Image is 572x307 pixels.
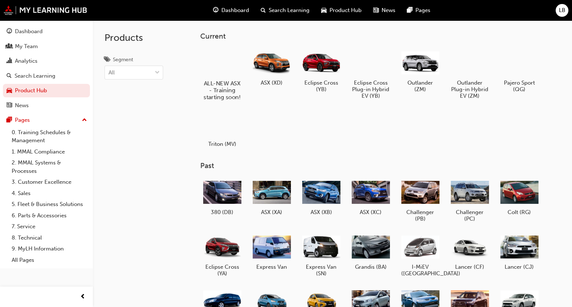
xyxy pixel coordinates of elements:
h5: Challenger (PC) [451,209,489,222]
a: 0. Training Schedules & Management [9,127,90,146]
a: 6. Parts & Accessories [9,210,90,221]
span: News [382,6,395,15]
a: Eclipse Cross (YB) [299,46,343,95]
h3: Past [200,162,560,170]
h5: Eclipse Cross (YA) [203,264,241,277]
button: Pages [3,113,90,127]
h5: Express Van (SN) [302,264,340,277]
button: LB [556,4,568,17]
a: ASX (XC) [349,176,392,218]
span: news-icon [7,102,12,109]
h5: ASX (XD) [253,79,291,86]
h5: Eclipse Cross (YB) [302,79,340,93]
h5: Lancer (CJ) [500,264,539,270]
span: down-icon [155,68,160,78]
a: 3. Customer Excellence [9,176,90,188]
span: people-icon [7,43,12,50]
a: Express Van [250,231,293,273]
a: search-iconSearch Learning [255,3,315,18]
span: guage-icon [213,6,218,15]
a: Analytics [3,54,90,68]
span: chart-icon [7,58,12,65]
h3: Current [200,32,560,40]
a: Eclipse Cross (YA) [200,231,244,280]
a: 1. MMAL Compliance [9,146,90,158]
a: guage-iconDashboard [207,3,255,18]
a: Express Van (SN) [299,231,343,280]
h5: Outlander Plug-in Hybrid EV (ZM) [451,79,489,99]
span: up-icon [82,116,87,125]
div: Dashboard [15,27,43,36]
div: Analytics [15,57,38,65]
div: My Team [15,42,38,51]
a: car-iconProduct Hub [315,3,367,18]
span: pages-icon [7,117,12,124]
a: Product Hub [3,84,90,97]
span: car-icon [7,88,12,94]
a: Lancer (CJ) [497,231,541,273]
h5: Lancer (CF) [451,264,489,270]
a: Eclipse Cross Plug-in Hybrid EV (YB) [349,46,392,102]
a: Challenger (PB) [398,176,442,225]
h5: Colt (RG) [500,209,539,215]
a: 8. Technical [9,232,90,244]
a: Colt (RG) [497,176,541,218]
div: All [109,69,115,77]
a: pages-iconPages [401,3,436,18]
div: Pages [15,116,30,124]
h5: I-MiEV ([GEOGRAPHIC_DATA]) [401,264,439,277]
span: car-icon [321,6,327,15]
a: Pajero Sport (QG) [497,46,541,95]
a: Outlander Plug-in Hybrid EV (ZM) [448,46,492,102]
a: ASX (XD) [250,46,293,89]
button: DashboardMy TeamAnalyticsSearch LearningProduct HubNews [3,23,90,113]
a: news-iconNews [367,3,401,18]
span: news-icon [373,6,379,15]
h5: Pajero Sport (QG) [500,79,539,93]
div: Segment [113,56,133,63]
a: ALL-NEW ASX - Training starting soon! [200,46,244,102]
span: pages-icon [407,6,413,15]
span: search-icon [7,73,12,79]
h5: Eclipse Cross Plug-in Hybrid EV (YB) [352,79,390,99]
a: 2. MMAL Systems & Processes [9,157,90,176]
h5: Triton (MV) [203,141,241,147]
h5: Outlander (ZM) [401,79,439,93]
a: 380 (DB) [200,176,244,218]
a: 7. Service [9,221,90,232]
h5: ASX (XB) [302,209,340,215]
span: prev-icon [80,292,86,302]
a: All Pages [9,254,90,266]
h5: ALL-NEW ASX - Training starting soon! [202,80,242,101]
a: 4. Sales [9,188,90,199]
h5: 380 (DB) [203,209,241,215]
h5: ASX (XA) [253,209,291,215]
a: Search Learning [3,69,90,83]
img: mmal [4,5,87,15]
div: Search Learning [15,72,55,80]
a: 5. Fleet & Business Solutions [9,199,90,210]
a: I-MiEV ([GEOGRAPHIC_DATA]) [398,231,442,280]
span: Pages [415,6,430,15]
h5: Challenger (PB) [401,209,439,222]
a: Grandis (BA) [349,231,392,273]
a: Outlander (ZM) [398,46,442,95]
a: Challenger (PC) [448,176,492,225]
span: Dashboard [221,6,249,15]
div: News [15,101,29,110]
h5: Express Van [253,264,291,270]
span: LB [559,6,565,15]
span: Search Learning [269,6,309,15]
a: Dashboard [3,25,90,38]
a: Triton (MV) [200,108,244,150]
a: ASX (XB) [299,176,343,218]
a: My Team [3,40,90,53]
a: Lancer (CF) [448,231,492,273]
a: ASX (XA) [250,176,293,218]
a: 9. MyLH Information [9,243,90,254]
a: News [3,99,90,112]
h2: Products [104,32,163,44]
span: Product Hub [330,6,362,15]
